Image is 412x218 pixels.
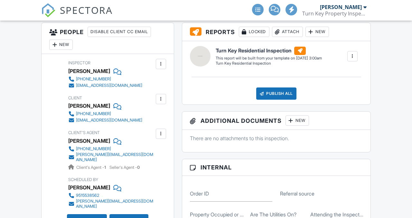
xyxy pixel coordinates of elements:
[68,95,82,100] span: Client
[76,199,154,209] div: [PERSON_NAME][EMAIL_ADDRESS][DOMAIN_NAME]
[49,40,73,50] div: New
[68,130,100,135] span: Client's Agent
[272,27,303,37] div: Attach
[76,118,142,123] div: [EMAIL_ADDRESS][DOMAIN_NAME]
[190,211,244,218] label: Property Occupied or Vacant
[216,56,322,61] div: This report will be built from your template on [DATE] 3:00am
[286,115,309,126] div: New
[68,111,142,117] a: [PHONE_NUMBER]
[76,165,107,170] span: Client's Agent -
[68,192,154,199] a: 9515538562
[68,66,110,76] div: [PERSON_NAME]
[68,146,154,152] a: [PHONE_NUMBER]
[216,47,322,55] h6: Turn Key Residential Inspection
[68,101,110,111] div: [PERSON_NAME]
[88,27,151,37] div: Disable Client CC Email
[76,83,142,88] div: [EMAIL_ADDRESS][DOMAIN_NAME]
[60,3,113,17] span: SPECTORA
[216,61,322,66] div: Turn Key Residential Inspection
[76,193,99,198] div: 9515538562
[104,165,106,170] strong: 1
[76,146,111,151] div: [PHONE_NUMBER]
[280,190,314,197] label: Referral source
[68,136,110,146] a: [PERSON_NAME]
[302,10,367,17] div: Turn Key Property Inspectors
[320,4,362,10] div: [PERSON_NAME]
[42,23,174,54] h3: People
[68,60,90,65] span: Inspector
[190,190,209,197] label: Order ID
[41,3,55,17] img: The Best Home Inspection Software - Spectora
[76,77,111,82] div: [PHONE_NUMBER]
[239,27,269,37] div: Locked
[68,117,142,123] a: [EMAIL_ADDRESS][DOMAIN_NAME]
[190,135,363,142] p: There are no attachments to this inspection.
[182,23,370,41] h3: Reports
[68,152,154,162] a: [PERSON_NAME][EMAIL_ADDRESS][DOMAIN_NAME]
[68,199,154,209] a: [PERSON_NAME][EMAIL_ADDRESS][DOMAIN_NAME]
[182,159,370,176] h3: Internal
[76,111,111,116] div: [PHONE_NUMBER]
[41,9,113,22] a: SPECTORA
[256,87,296,100] div: Publish All
[305,27,329,37] div: New
[68,76,142,82] a: [PHONE_NUMBER]
[137,165,140,170] strong: 0
[182,112,370,130] h3: Additional Documents
[68,177,98,182] span: Scheduled By
[68,82,142,89] a: [EMAIL_ADDRESS][DOMAIN_NAME]
[109,165,140,170] span: Seller's Agent -
[76,152,154,162] div: [PERSON_NAME][EMAIL_ADDRESS][DOMAIN_NAME]
[310,211,363,218] label: Attending the Inspection?
[68,183,110,192] div: [PERSON_NAME]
